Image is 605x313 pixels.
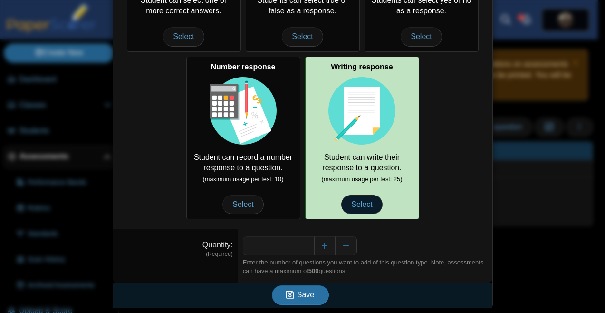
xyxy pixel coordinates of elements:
[328,77,396,145] img: item-type-writing-response.svg
[297,291,314,299] span: Save
[322,176,403,183] small: (maximum usage per test: 25)
[401,27,442,46] span: Select
[308,267,319,274] b: 500
[314,236,336,255] button: Increase
[163,27,204,46] span: Select
[203,176,284,183] small: (maximum usage per test: 10)
[282,27,323,46] span: Select
[243,258,488,275] div: Enter the number of questions you want to add of this question type. Note, assessments can have a...
[331,63,393,71] b: Writing response
[305,57,419,219] div: Student can write their response to a question.
[341,195,382,214] span: Select
[272,285,329,304] button: Save
[186,57,300,219] div: Student can record a number response to a question.
[211,63,275,71] b: Number response
[202,241,233,249] label: Quantity
[222,195,263,214] span: Select
[118,250,233,258] dfn: (Required)
[336,236,357,255] button: Decrease
[210,77,277,145] img: item-type-number-response.svg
